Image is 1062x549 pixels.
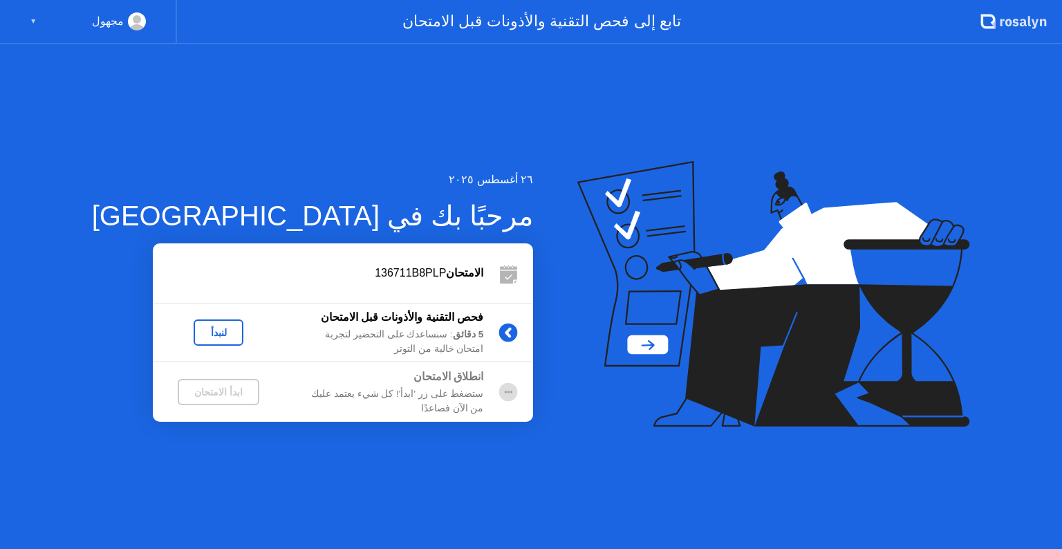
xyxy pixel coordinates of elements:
[413,371,483,382] b: انطلاق الامتحان
[92,171,534,188] div: ٢٦ أغسطس ٢٠٢٥
[30,12,37,30] div: ▼
[92,195,534,236] div: مرحبًا بك في [GEOGRAPHIC_DATA]
[453,329,483,339] b: 5 دقائق
[284,387,483,416] div: ستضغط على زر 'ابدأ'! كل شيء يعتمد عليك من الآن فصاعدًا
[178,379,259,405] button: ابدأ الامتحان
[321,311,484,323] b: فحص التقنية والأذونات قبل الامتحان
[183,387,254,398] div: ابدأ الامتحان
[194,319,243,346] button: لنبدأ
[153,265,483,281] div: 136711B8PLP
[92,12,124,30] div: مجهول
[446,267,483,279] b: الامتحان
[284,328,483,356] div: : سنساعدك على التحضير لتجربة امتحان خالية من التوتر
[199,327,238,338] div: لنبدأ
